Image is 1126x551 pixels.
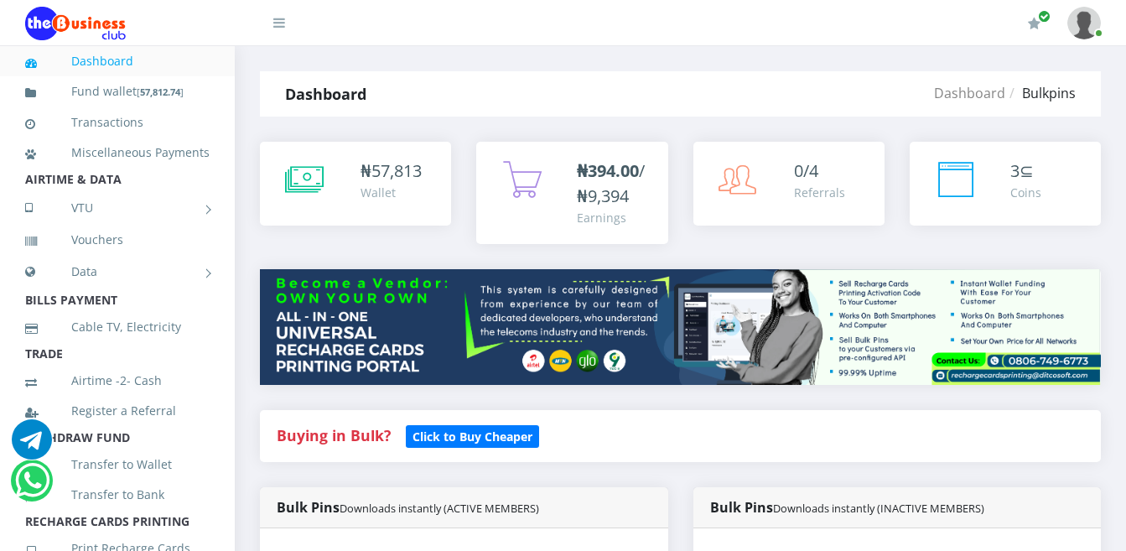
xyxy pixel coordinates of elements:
[25,361,210,400] a: Airtime -2- Cash
[137,86,184,98] small: [ ]
[25,392,210,430] a: Register a Referral
[277,425,391,445] strong: Buying in Bulk?
[25,221,210,259] a: Vouchers
[361,159,422,184] div: ₦
[340,501,539,516] small: Downloads instantly (ACTIVE MEMBERS)
[577,159,645,207] span: /₦9,394
[277,498,539,517] strong: Bulk Pins
[25,72,210,112] a: Fund wallet[57,812.74]
[577,159,639,182] b: ₦394.00
[15,473,49,501] a: Chat for support
[25,251,210,293] a: Data
[25,7,126,40] img: Logo
[285,84,366,104] strong: Dashboard
[794,159,818,182] span: 0/4
[260,142,451,226] a: ₦57,813 Wallet
[710,498,984,517] strong: Bulk Pins
[25,476,210,514] a: Transfer to Bank
[693,142,885,226] a: 0/4 Referrals
[25,133,210,172] a: Miscellaneous Payments
[1067,7,1101,39] img: User
[12,432,52,460] a: Chat for support
[25,308,210,346] a: Cable TV, Electricity
[25,445,210,484] a: Transfer to Wallet
[1010,159,1020,182] span: 3
[476,142,667,244] a: ₦394.00/₦9,394 Earnings
[406,425,539,445] a: Click to Buy Cheaper
[371,159,422,182] span: 57,813
[934,84,1005,102] a: Dashboard
[1028,17,1040,30] i: Renew/Upgrade Subscription
[25,42,210,81] a: Dashboard
[361,184,422,201] div: Wallet
[794,184,845,201] div: Referrals
[1010,184,1041,201] div: Coins
[260,269,1101,385] img: multitenant_rcp.png
[1038,10,1051,23] span: Renew/Upgrade Subscription
[773,501,984,516] small: Downloads instantly (INACTIVE MEMBERS)
[1010,159,1041,184] div: ⊆
[577,209,651,226] div: Earnings
[1005,83,1076,103] li: Bulkpins
[413,429,532,444] b: Click to Buy Cheaper
[140,86,180,98] b: 57,812.74
[25,187,210,229] a: VTU
[25,103,210,142] a: Transactions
